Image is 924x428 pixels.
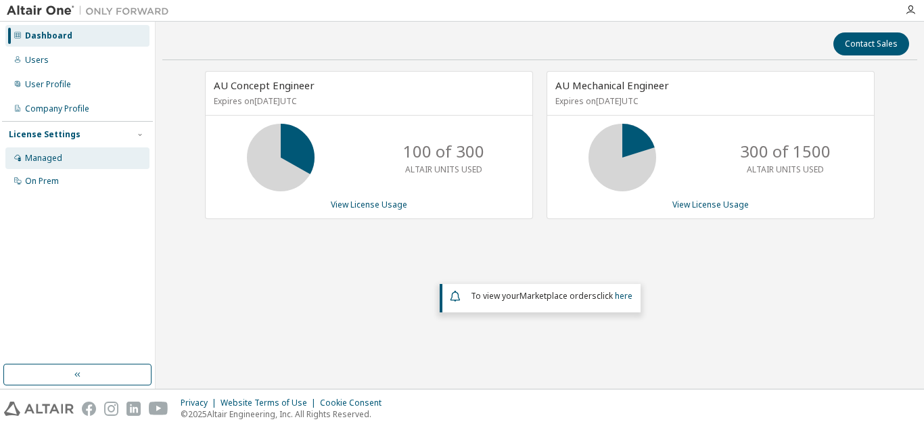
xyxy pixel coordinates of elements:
p: © 2025 Altair Engineering, Inc. All Rights Reserved. [181,408,390,420]
a: View License Usage [672,199,749,210]
div: Website Terms of Use [221,398,320,408]
div: Managed [25,153,62,164]
span: AU Mechanical Engineer [555,78,669,92]
p: ALTAIR UNITS USED [405,164,482,175]
img: instagram.svg [104,402,118,416]
img: Altair One [7,4,176,18]
img: linkedin.svg [126,402,141,416]
div: Users [25,55,49,66]
a: here [615,290,632,302]
img: youtube.svg [149,402,168,416]
a: View License Usage [331,199,407,210]
p: Expires on [DATE] UTC [555,95,862,107]
img: altair_logo.svg [4,402,74,416]
div: Privacy [181,398,221,408]
img: facebook.svg [82,402,96,416]
em: Marketplace orders [519,290,597,302]
div: Cookie Consent [320,398,390,408]
div: On Prem [25,176,59,187]
div: License Settings [9,129,80,140]
p: Expires on [DATE] UTC [214,95,521,107]
div: User Profile [25,79,71,90]
p: ALTAIR UNITS USED [747,164,824,175]
div: Dashboard [25,30,72,41]
button: Contact Sales [833,32,909,55]
p: 100 of 300 [403,140,484,163]
div: Company Profile [25,103,89,114]
span: To view your click [471,290,632,302]
span: AU Concept Engineer [214,78,315,92]
p: 300 of 1500 [740,140,831,163]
